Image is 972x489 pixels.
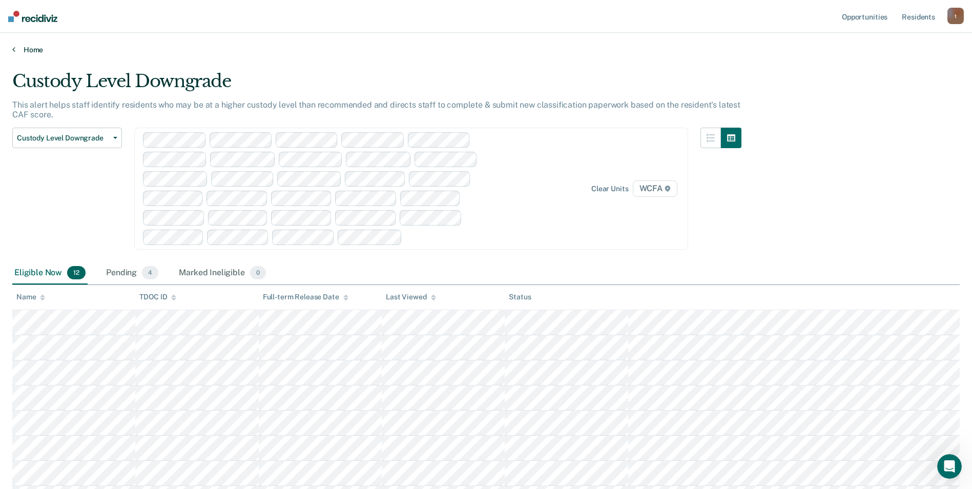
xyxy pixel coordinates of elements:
[386,293,436,301] div: Last Viewed
[947,8,964,24] button: t
[12,100,740,119] p: This alert helps staff identify residents who may be at a higher custody level than recommended a...
[12,128,122,148] button: Custody Level Downgrade
[509,293,531,301] div: Status
[67,266,86,279] span: 12
[12,71,741,100] div: Custody Level Downgrade
[263,293,348,301] div: Full-term Release Date
[177,262,268,284] div: Marked Ineligible0
[633,180,677,197] span: WCFA
[8,11,57,22] img: Recidiviz
[104,262,160,284] div: Pending4
[16,293,45,301] div: Name
[591,185,629,193] div: Clear units
[17,134,109,142] span: Custody Level Downgrade
[12,262,88,284] div: Eligible Now12
[142,266,158,279] span: 4
[250,266,266,279] span: 0
[139,293,176,301] div: TDOC ID
[937,454,962,479] iframe: Intercom live chat
[12,45,960,54] a: Home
